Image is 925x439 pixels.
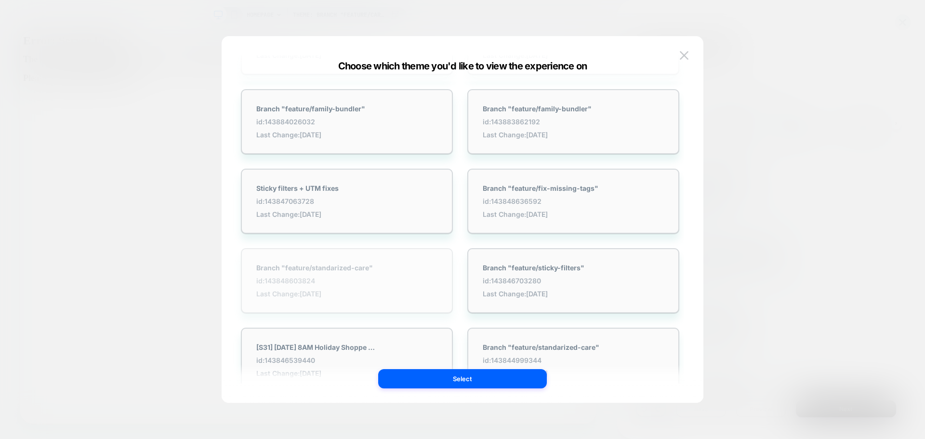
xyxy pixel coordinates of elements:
span: Last Change: [DATE] [256,210,339,218]
span: Last Change: [DATE] [483,51,592,59]
span: id: 143848636592 [483,197,598,205]
span: Last Change: [DATE] [483,131,592,139]
span: id: 143844999344 [483,356,599,364]
span: Last Change: [DATE] [483,210,598,218]
span: id: 143846703280 [483,277,584,285]
p: Please try again in 30 seconds. [4,56,765,69]
button: Select [378,369,547,388]
strong: Branch "feature/fix-missing-tags" [483,184,598,192]
h1: Error: Server Error [4,4,765,22]
span: id: 143846539440 [256,356,377,364]
span: id: 143848603824 [256,277,373,285]
span: Last Change: [DATE] [256,51,377,59]
span: Last Change: [DATE] [256,131,365,139]
strong: [S31] [DATE] 8AM Holiday Shoppe D2 Sticky Filters [256,343,377,351]
strong: Branch "feature/family-bundler" [256,105,365,113]
span: id: 143847063728 [256,197,339,205]
span: id: 143883862192 [483,118,592,126]
strong: Branch "feature/standarized-care" [256,264,373,272]
strong: Branch "feature/standarized-care" [483,343,599,351]
span: Last Change: [DATE] [483,290,584,298]
div: Choose which theme you'd like to view the experience on [222,60,703,72]
strong: Branch "feature/sticky-filters" [483,264,584,272]
span: Last Change: [DATE] [256,290,373,298]
h2: The server encountered a temporary error and could not complete your request. [4,32,765,69]
strong: Branch "feature/family-bundler" [483,105,592,113]
strong: Sticky filters + UTM fixes [256,184,339,192]
span: id: 143884026032 [256,118,365,126]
